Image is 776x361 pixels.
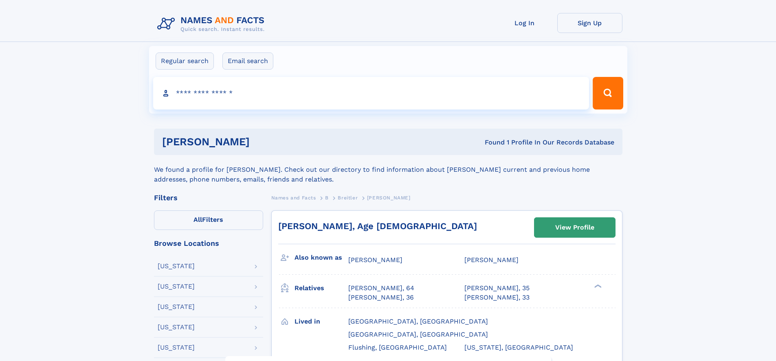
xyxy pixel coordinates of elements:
[158,304,195,310] div: [US_STATE]
[557,13,622,33] a: Sign Up
[162,137,367,147] h1: [PERSON_NAME]
[295,315,348,328] h3: Lived in
[593,77,623,109] button: Search Button
[295,251,348,265] h3: Also known as
[278,221,477,231] a: [PERSON_NAME], Age [DEMOGRAPHIC_DATA]
[158,283,195,290] div: [US_STATE]
[464,343,573,351] span: [US_STATE], [GEOGRAPHIC_DATA]
[348,317,488,325] span: [GEOGRAPHIC_DATA], [GEOGRAPHIC_DATA]
[154,210,263,230] label: Filters
[154,13,271,35] img: Logo Names and Facts
[338,193,358,203] a: Breitler
[348,284,414,293] a: [PERSON_NAME], 64
[367,195,411,201] span: [PERSON_NAME]
[492,13,557,33] a: Log In
[348,293,414,302] a: [PERSON_NAME], 36
[154,194,263,201] div: Filters
[555,218,594,237] div: View Profile
[464,284,530,293] a: [PERSON_NAME], 35
[222,53,273,70] label: Email search
[348,256,402,264] span: [PERSON_NAME]
[367,138,614,147] div: Found 1 Profile In Our Records Database
[193,216,202,223] span: All
[325,195,329,201] span: B
[158,344,195,351] div: [US_STATE]
[154,155,622,184] div: We found a profile for [PERSON_NAME]. Check out our directory to find information about [PERSON_N...
[348,330,488,338] span: [GEOGRAPHIC_DATA], [GEOGRAPHIC_DATA]
[156,53,214,70] label: Regular search
[158,263,195,269] div: [US_STATE]
[154,240,263,247] div: Browse Locations
[464,293,530,302] a: [PERSON_NAME], 33
[158,324,195,330] div: [US_STATE]
[325,193,329,203] a: B
[348,343,447,351] span: Flushing, [GEOGRAPHIC_DATA]
[464,256,519,264] span: [PERSON_NAME]
[592,284,602,289] div: ❯
[534,218,615,237] a: View Profile
[338,195,358,201] span: Breitler
[295,281,348,295] h3: Relatives
[153,77,589,109] input: search input
[271,193,316,203] a: Names and Facts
